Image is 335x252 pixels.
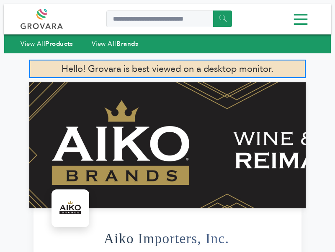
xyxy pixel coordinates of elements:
[21,39,73,48] a: View AllProducts
[106,10,232,27] input: Search a product or brand...
[45,39,73,48] strong: Products
[29,60,306,78] p: Hello! Grovara is best viewed on a desktop monitor.
[92,39,139,48] a: View AllBrands
[21,10,314,30] div: Menu
[116,39,138,48] strong: Brands
[54,192,87,225] img: Aiko Importers, Inc. Logo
